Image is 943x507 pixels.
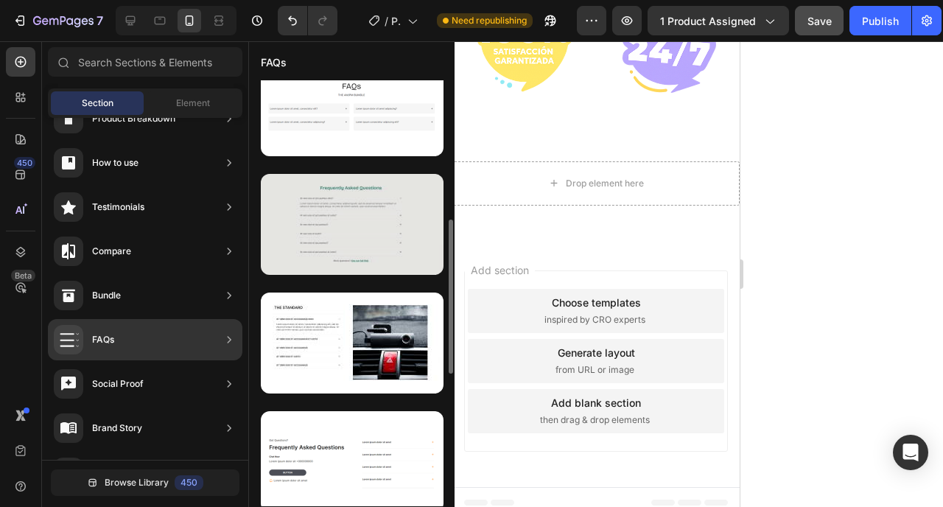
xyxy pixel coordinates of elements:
[92,377,144,391] div: Social Proof
[893,435,928,470] div: Open Intercom Messenger
[11,270,35,282] div: Beta
[92,155,139,170] div: How to use
[92,200,144,214] div: Testimonials
[97,12,103,29] p: 7
[278,6,337,35] div: Undo/Redo
[82,97,113,110] span: Section
[48,47,242,77] input: Search Sections & Elements
[14,157,35,169] div: 450
[648,6,789,35] button: 1 product assigned
[807,15,832,27] span: Save
[862,13,899,29] div: Publish
[795,6,844,35] button: Save
[176,97,210,110] span: Element
[385,13,388,29] span: /
[92,244,131,259] div: Compare
[92,111,175,126] div: Product Breakdown
[92,288,121,303] div: Bundle
[92,332,114,347] div: FAQs
[92,421,142,436] div: Brand Story
[660,13,756,29] span: 1 product assigned
[452,41,740,507] iframe: Design area
[105,476,169,489] span: Browse Library
[391,13,402,29] span: Product Page - [DATE] 22:22:18
[452,14,527,27] span: Need republishing
[849,6,911,35] button: Publish
[175,475,203,490] div: 450
[51,469,239,496] button: Browse Library450
[6,6,110,35] button: 7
